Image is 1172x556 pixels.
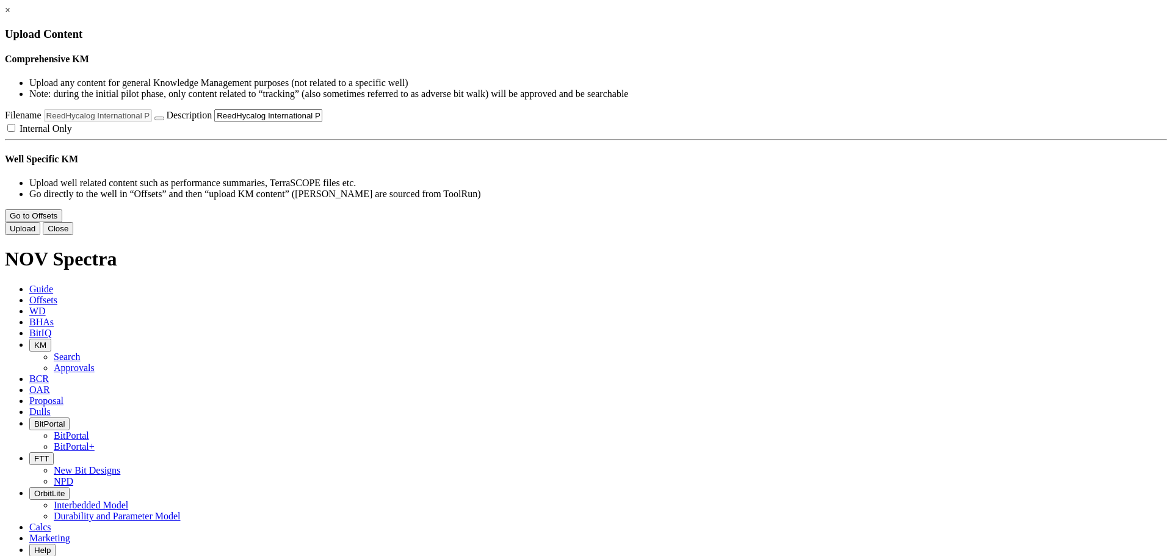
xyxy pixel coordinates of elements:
li: Upload any content for general Knowledge Management purposes (not related to a specific well) [29,78,1167,88]
h1: NOV Spectra [5,248,1167,270]
span: OAR [29,385,50,395]
span: FTT [34,454,49,463]
a: Approvals [54,363,95,373]
h4: Comprehensive KM [5,54,1167,65]
h4: Well Specific KM [5,154,1167,165]
span: KM [34,341,46,350]
span: Proposal [29,395,63,406]
a: New Bit Designs [54,465,120,475]
li: Upload well related content such as performance summaries, TerraSCOPE files etc. [29,178,1167,189]
input: Internal Only [7,124,15,132]
a: Search [54,352,81,362]
span: Description [167,110,212,120]
button: Upload [5,222,40,235]
span: BitPortal [34,419,65,428]
span: Calcs [29,522,51,532]
span: Upload Content [5,27,82,40]
span: Offsets [29,295,57,305]
span: Internal Only [20,123,72,134]
span: BCR [29,374,49,384]
span: Dulls [29,406,51,417]
span: Filename [5,110,42,120]
a: Durability and Parameter Model [54,511,181,521]
a: × [5,5,10,15]
button: Go to Offsets [5,209,62,222]
a: Interbedded Model [54,500,128,510]
span: BHAs [29,317,54,327]
button: Close [43,222,73,235]
li: Note: during the initial pilot phase, only content related to “tracking” (also sometimes referred... [29,88,1167,99]
span: BitIQ [29,328,51,338]
span: OrbitLite [34,489,65,498]
li: Go directly to the well in “Offsets” and then “upload KM content” ([PERSON_NAME] are sourced from... [29,189,1167,200]
span: Help [34,546,51,555]
span: WD [29,306,46,316]
span: Guide [29,284,53,294]
span: Marketing [29,533,70,543]
a: BitPortal [54,430,89,441]
a: NPD [54,476,73,486]
a: BitPortal+ [54,441,95,452]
